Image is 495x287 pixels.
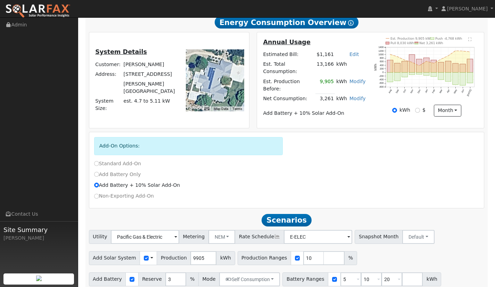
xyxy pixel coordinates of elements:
[188,102,211,111] a: Open this area in Google Maps (opens a new window)
[3,225,74,234] span: Site Summary
[262,109,367,118] td: Add Battery + 10% Solar Add-On
[315,94,335,104] td: 3,261
[315,50,335,59] td: $1,161
[395,89,399,94] text: Sep
[455,50,456,51] circle: onclick=""
[453,89,458,94] text: May
[235,230,284,244] span: Rate Schedule
[122,79,179,96] td: [PERSON_NAME][GEOGRAPHIC_DATA]
[380,64,384,66] text: 400
[89,230,112,244] span: Utility
[431,73,437,77] rect: onclick=""
[424,73,430,76] rect: onclick=""
[402,61,408,72] rect: onclick=""
[397,56,398,57] circle: onclick=""
[446,89,451,94] text: Apr
[404,60,405,61] circle: onclick=""
[387,60,393,73] rect: onclick=""
[387,73,393,82] rect: onclick=""
[390,41,414,45] text: Pull 8,030 kWh
[424,58,430,73] rect: onclick=""
[460,64,466,72] rect: onclick=""
[157,251,191,265] span: Production
[467,59,473,73] rect: onclick=""
[438,62,444,72] rect: onclick=""
[435,37,462,40] text: Push -4,768 kWh
[447,6,488,11] span: [PERSON_NAME]
[186,272,198,286] span: %
[262,77,315,94] td: Est. Production Before:
[282,272,328,286] span: Battery Ranges
[335,77,348,94] td: kWh
[111,230,179,244] input: Select a Utility
[416,73,422,74] rect: onclick=""
[315,59,335,77] td: 13,166
[461,89,465,94] text: Jun
[410,89,414,94] text: Nov
[219,272,280,286] button: Self Consumption
[388,89,392,94] text: Aug
[208,230,236,244] button: NEM
[232,107,242,111] a: Terms
[409,73,415,75] rect: onclick=""
[424,89,428,94] text: Jan
[460,73,466,86] rect: onclick=""
[122,96,179,113] td: System Size
[416,59,422,72] rect: onclick=""
[94,194,99,199] input: Non-Exporting Add-On
[390,37,432,40] text: Est. Production 9,905 kWh
[122,69,179,79] td: [STREET_ADDRESS]
[262,50,315,59] td: Estimated Bill:
[284,230,352,244] input: Select a Rate Schedule
[432,89,436,94] text: Feb
[94,172,99,177] input: Add Battery Only
[349,79,366,84] a: Modify
[379,86,384,88] text: -800
[89,272,126,286] span: Add Battery
[395,63,401,73] rect: onclick=""
[36,276,42,281] img: retrieve
[392,108,397,113] input: kWh
[453,63,459,72] rect: onclick=""
[379,79,384,81] text: -400
[188,102,211,111] img: Google
[5,4,71,18] img: SolarFax
[380,57,384,59] text: 800
[439,89,443,94] text: Mar
[440,59,442,60] circle: onclick=""
[379,75,384,77] text: -200
[94,161,99,166] input: Standard Add-On
[263,39,310,46] u: Annual Usage
[123,98,170,104] span: est. 4.7 to 5.11 kW
[380,68,384,70] text: 200
[402,73,408,77] rect: onclick=""
[94,182,180,189] label: Add Battery + 10% Solar Add-On
[349,51,359,57] a: Edit
[395,73,401,81] rect: onclick=""
[94,69,122,79] td: Address:
[448,55,449,56] circle: onclick=""
[374,64,377,71] text: kWh
[94,59,122,69] td: Customer:
[94,96,122,113] td: System Size:
[468,38,471,41] text: 
[438,73,444,80] rect: onclick=""
[94,171,141,178] label: Add Battery Only
[467,73,473,83] rect: onclick=""
[467,89,472,97] text: [DATE]
[138,272,166,286] span: Reserve
[262,59,315,77] td: Est. Total Consumption:
[335,59,367,77] td: kWh
[348,20,354,26] i: Show Help
[3,234,74,242] div: [PERSON_NAME]
[379,46,384,49] text: 1400
[403,89,406,94] text: Oct
[402,230,435,244] button: Default
[95,48,147,55] u: System Details
[445,61,451,73] rect: onclick=""
[453,73,459,85] rect: onclick=""
[315,77,335,94] td: 9,905
[94,137,283,155] div: Add-On Options:
[179,230,209,244] span: Metering
[94,192,154,200] label: Non-Exporting Add-On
